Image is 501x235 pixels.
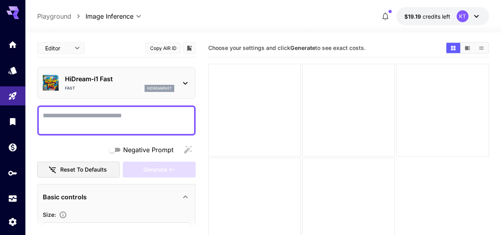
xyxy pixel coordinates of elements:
[423,13,450,20] span: credits left
[8,117,17,126] div: Library
[457,10,469,22] div: KT
[404,13,423,20] span: $19.19
[8,194,17,204] div: Usage
[186,43,193,53] button: Add to library
[474,43,488,53] button: Show media in list view
[37,162,120,178] button: Reset to defaults
[37,11,71,21] a: Playground
[461,43,474,53] button: Show media in video view
[290,44,315,51] b: Generate
[43,211,56,218] span: Size :
[147,86,172,91] p: hidreamfast
[56,211,70,219] button: Adjust the dimensions of the generated image by specifying its width and height in pixels, or sel...
[65,85,75,91] p: Fast
[123,145,173,155] span: Negative Prompt
[45,44,70,52] span: Editor
[8,91,17,101] div: Playground
[65,74,174,84] p: HiDream-i1 Fast
[446,43,460,53] button: Show media in grid view
[43,192,87,202] p: Basic controls
[43,71,190,95] div: HiDream-i1 FastFasthidreamfast
[43,187,190,206] div: Basic controls
[145,42,181,54] button: Copy AIR ID
[396,7,489,25] button: $19.1908KT
[404,12,450,21] div: $19.1908
[86,11,133,21] span: Image Inference
[37,11,86,21] nav: breadcrumb
[8,40,17,50] div: Home
[208,44,366,51] span: Choose your settings and click to see exact costs.
[446,42,489,54] div: Show media in grid viewShow media in video viewShow media in list view
[8,65,17,75] div: Models
[8,142,17,152] div: Wallet
[8,168,17,178] div: API Keys
[8,217,17,227] div: Settings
